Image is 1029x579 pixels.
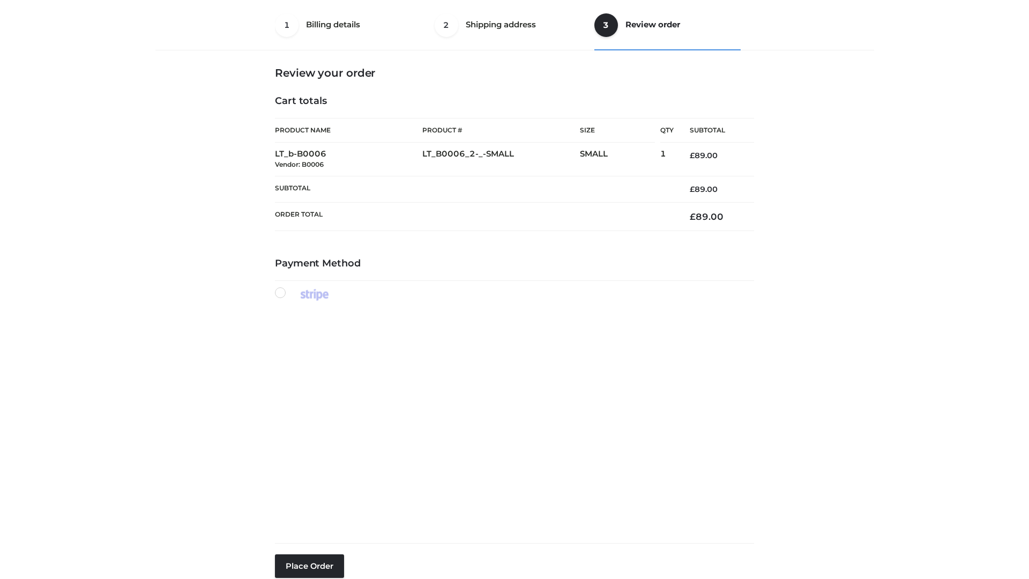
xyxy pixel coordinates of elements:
iframe: Secure payment input frame [273,299,752,535]
th: Subtotal [275,176,674,202]
h4: Payment Method [275,258,754,270]
th: Subtotal [674,118,754,143]
small: Vendor: B0006 [275,160,324,168]
bdi: 89.00 [690,184,718,194]
bdi: 89.00 [690,211,724,222]
h3: Review your order [275,66,754,79]
td: LT_B0006_2-_-SMALL [422,143,580,176]
td: 1 [660,143,674,176]
th: Qty [660,118,674,143]
td: LT_b-B0006 [275,143,422,176]
h4: Cart totals [275,95,754,107]
th: Order Total [275,203,674,231]
span: £ [690,151,695,160]
bdi: 89.00 [690,151,718,160]
th: Product Name [275,118,422,143]
td: SMALL [580,143,660,176]
span: £ [690,211,696,222]
th: Product # [422,118,580,143]
th: Size [580,118,655,143]
span: £ [690,184,695,194]
button: Place order [275,554,344,578]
